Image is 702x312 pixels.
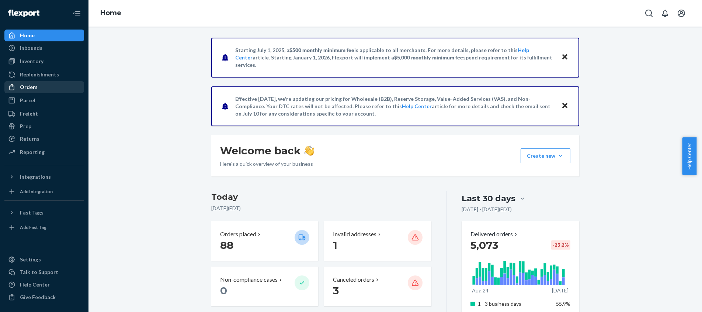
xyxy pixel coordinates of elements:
[4,171,84,183] button: Integrations
[20,32,35,39] div: Home
[8,10,39,17] img: Flexport logo
[20,135,39,143] div: Returns
[20,173,51,181] div: Integrations
[20,281,50,288] div: Help Center
[462,206,512,213] p: [DATE] - [DATE] ( EDT )
[94,3,127,24] ol: breadcrumbs
[4,222,84,233] a: Add Fast Tag
[478,300,550,308] p: 1 - 3 business days
[4,108,84,120] a: Freight
[20,224,46,230] div: Add Fast Tag
[220,230,256,239] p: Orders placed
[4,95,84,106] a: Parcel
[4,55,84,67] a: Inventory
[220,275,278,284] p: Non-compliance cases
[304,145,314,156] img: hand-wave emoji
[235,47,554,69] p: Starting July 1, 2025, a is applicable to all merchants. For more details, please refer to this a...
[4,207,84,219] button: Fast Tags
[552,287,569,294] p: [DATE]
[462,193,515,204] div: Last 30 days
[289,47,354,53] span: $500 monthly minimum fee
[4,42,84,54] a: Inbounds
[551,240,570,250] div: -23.2 %
[521,148,570,163] button: Create new
[4,254,84,265] a: Settings
[220,239,233,251] span: 88
[20,83,38,91] div: Orders
[402,103,432,109] a: Help Center
[211,221,318,261] button: Orders placed 88
[20,123,31,130] div: Prep
[20,256,41,263] div: Settings
[211,267,318,306] button: Non-compliance cases 0
[54,5,80,12] span: Support
[470,239,498,251] span: 5,073
[69,6,84,21] button: Close Navigation
[394,54,463,61] span: $5,000 monthly minimum fee
[20,71,59,78] div: Replenishments
[100,9,121,17] a: Home
[4,186,84,198] a: Add Integration
[333,239,337,251] span: 1
[674,6,689,21] button: Open account menu
[20,44,42,52] div: Inbounds
[333,230,376,239] p: Invalid addresses
[4,279,84,291] a: Help Center
[20,268,58,276] div: Talk to Support
[642,6,656,21] button: Open Search Box
[20,209,44,216] div: Fast Tags
[333,275,374,284] p: Canceled orders
[211,205,431,212] p: [DATE] ( EDT )
[4,81,84,93] a: Orders
[20,188,53,195] div: Add Integration
[20,97,35,104] div: Parcel
[20,148,45,156] div: Reporting
[658,6,673,21] button: Open notifications
[472,287,489,294] p: Aug 24
[556,301,570,307] span: 55.9%
[4,120,84,132] a: Prep
[560,52,570,63] button: Close
[220,144,314,157] h1: Welcome back
[4,30,84,41] a: Home
[220,160,314,168] p: Here’s a quick overview of your business
[333,284,339,297] span: 3
[682,137,696,175] button: Help Center
[324,267,431,306] button: Canceled orders 3
[324,221,431,261] button: Invalid addresses 1
[4,146,84,158] a: Reporting
[235,95,554,117] p: Effective [DATE], we're updating our pricing for Wholesale (B2B), Reserve Storage, Value-Added Se...
[470,230,519,239] button: Delivered orders
[20,110,38,117] div: Freight
[20,58,44,65] div: Inventory
[4,133,84,145] a: Returns
[220,284,227,297] span: 0
[20,294,56,301] div: Give Feedback
[560,101,570,112] button: Close
[211,191,431,203] h3: Today
[4,69,84,80] a: Replenishments
[4,266,84,278] button: Talk to Support
[4,291,84,303] button: Give Feedback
